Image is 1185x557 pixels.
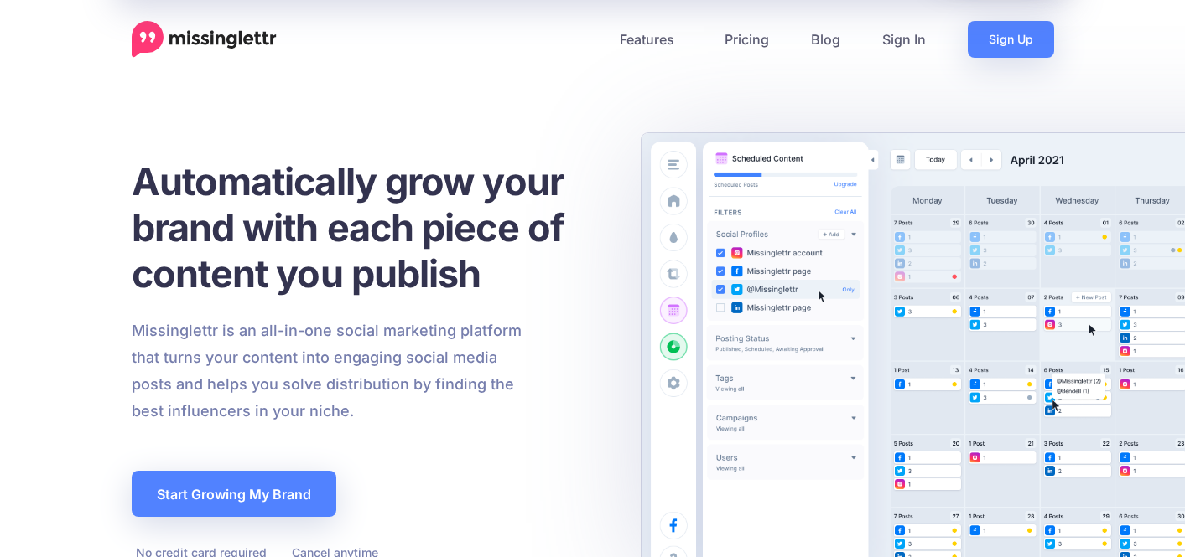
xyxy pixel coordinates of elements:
[861,21,947,58] a: Sign In
[704,21,790,58] a: Pricing
[132,471,336,517] a: Start Growing My Brand
[790,21,861,58] a: Blog
[968,21,1054,58] a: Sign Up
[132,21,277,58] a: Home
[132,317,522,425] p: Missinglettr is an all-in-one social marketing platform that turns your content into engaging soc...
[132,158,605,297] h1: Automatically grow your brand with each piece of content you publish
[599,21,704,58] a: Features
